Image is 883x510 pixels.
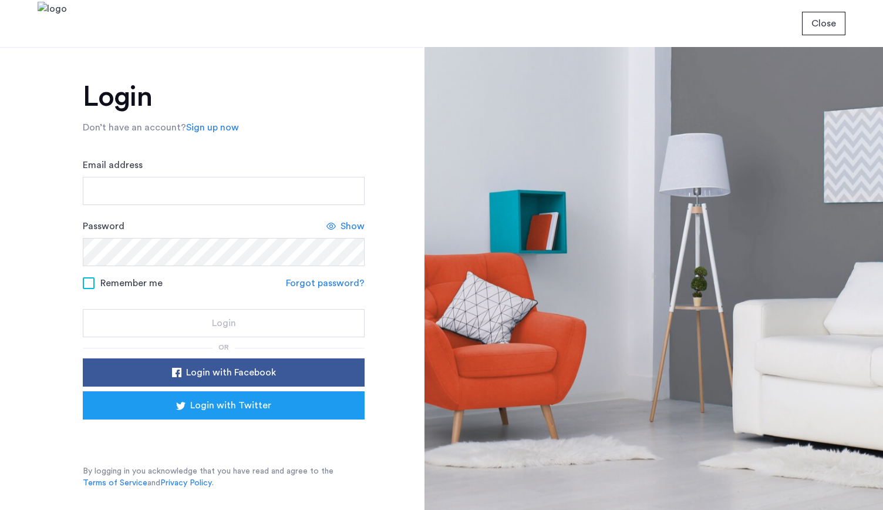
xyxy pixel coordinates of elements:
label: Password [83,219,124,233]
span: Close [811,16,836,31]
p: By logging in you acknowledge that you have read and agree to the and . [83,465,365,489]
a: Terms of Service [83,477,147,489]
button: button [802,12,845,35]
button: button [83,391,365,420]
button: button [83,309,365,337]
h1: Login [83,83,365,111]
span: Don’t have an account? [83,123,186,132]
span: Remember me [100,276,163,290]
span: Login with Facebook [186,365,276,380]
span: Show [341,219,365,233]
button: button [83,358,365,387]
a: Sign up now [186,120,239,135]
span: Login [212,316,236,330]
img: logo [38,2,67,46]
span: Login with Twitter [190,398,271,412]
label: Email address [83,158,143,172]
a: Privacy Policy [160,477,212,489]
a: Forgot password? [286,276,365,290]
span: or [218,344,229,351]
